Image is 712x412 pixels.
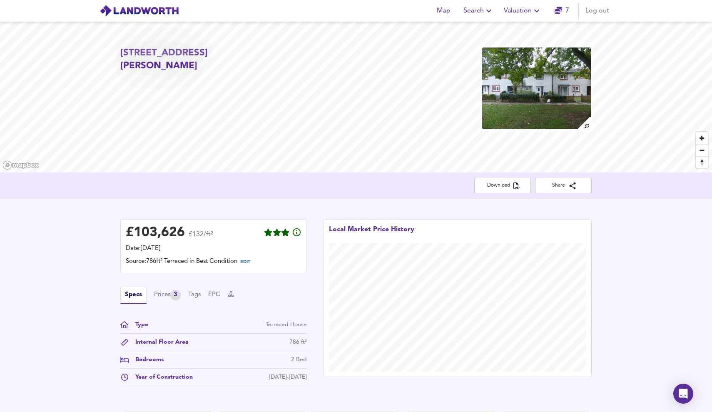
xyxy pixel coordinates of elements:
[542,181,585,190] span: Share
[126,227,185,239] div: £ 103,626
[129,373,193,382] div: Year of Construction
[120,47,271,73] h2: [STREET_ADDRESS][PERSON_NAME]
[696,144,708,156] button: Zoom out
[240,260,250,265] span: EDIT
[696,145,708,156] span: Zoom out
[126,257,301,268] div: Source: 786ft² Terraced in Best Condition
[548,2,575,19] button: 7
[696,132,708,144] button: Zoom in
[189,231,213,243] span: £132/ft²
[329,225,414,243] div: Local Market Price History
[696,156,708,168] button: Reset bearing to north
[120,287,147,304] button: Specs
[170,290,181,300] div: 3
[129,355,164,364] div: Bedrooms
[2,160,39,170] a: Mapbox homepage
[129,320,148,329] div: Type
[188,290,201,300] button: Tags
[100,5,179,17] img: logo
[460,2,497,19] button: Search
[433,5,453,17] span: Map
[266,320,307,329] div: Terraced House
[430,2,457,19] button: Map
[500,2,545,19] button: Valuation
[463,5,494,17] span: Search
[154,290,181,300] button: Prices3
[577,116,592,130] img: search
[208,290,220,300] button: EPC
[474,178,531,193] button: Download
[481,47,592,130] img: property
[696,157,708,168] span: Reset bearing to north
[154,290,181,300] div: Prices
[481,181,524,190] span: Download
[535,178,592,193] button: Share
[269,373,307,382] div: [DATE]-[DATE]
[291,355,307,364] div: 2 Bed
[585,5,609,17] span: Log out
[289,338,307,347] div: 786 ft²
[504,5,542,17] span: Valuation
[673,384,693,404] div: Open Intercom Messenger
[126,244,301,253] div: Date: [DATE]
[555,5,569,17] a: 7
[582,2,612,19] button: Log out
[129,338,189,347] div: Internal Floor Area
